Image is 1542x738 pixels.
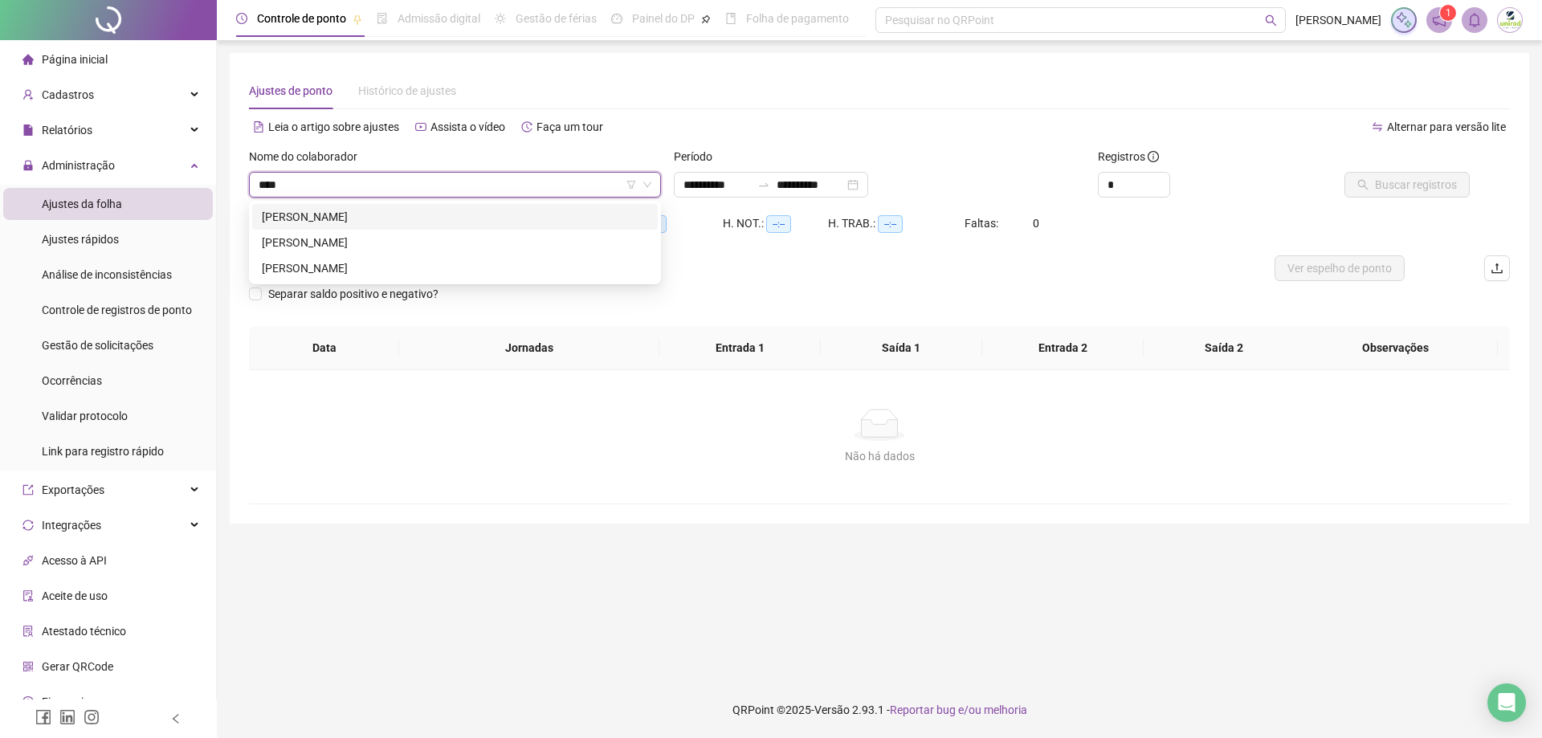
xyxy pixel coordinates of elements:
[814,703,850,716] span: Versão
[1491,262,1503,275] span: upload
[1487,683,1526,722] div: Open Intercom Messenger
[42,233,119,246] span: Ajustes rápidos
[84,709,100,725] span: instagram
[353,14,362,24] span: pushpin
[22,520,34,531] span: sync
[42,159,115,172] span: Administração
[42,198,122,210] span: Ajustes da folha
[170,713,182,724] span: left
[626,180,636,190] span: filter
[495,13,506,24] span: sun
[42,589,108,602] span: Aceite de uso
[1344,172,1470,198] button: Buscar registros
[1148,151,1159,162] span: info-circle
[1295,11,1381,29] span: [PERSON_NAME]
[252,204,658,230] div: LARA GARDINO DE OLIVEIRA
[1293,326,1498,370] th: Observações
[674,148,723,165] label: Período
[723,214,828,233] div: H. NOT.:
[377,13,388,24] span: file-done
[42,374,102,387] span: Ocorrências
[42,268,172,281] span: Análise de inconsistências
[22,160,34,171] span: lock
[22,484,34,495] span: export
[878,215,903,233] span: --:--
[1387,120,1506,133] span: Alternar para versão lite
[1498,8,1522,32] img: 54751
[766,215,791,233] span: --:--
[618,214,723,233] div: HE 3:
[268,120,399,133] span: Leia o artigo sobre ajustes
[1265,14,1277,27] span: search
[358,84,456,97] span: Histórico de ajustes
[42,519,101,532] span: Integrações
[262,285,445,303] span: Separar saldo positivo e negativo?
[982,326,1144,370] th: Entrada 2
[257,12,346,25] span: Controle de ponto
[42,445,164,458] span: Link para registro rápido
[22,54,34,65] span: home
[1144,326,1305,370] th: Saída 2
[59,709,75,725] span: linkedin
[22,590,34,601] span: audit
[42,625,126,638] span: Atestado técnico
[22,89,34,100] span: user-add
[22,555,34,566] span: api
[415,121,426,133] span: youtube
[1467,13,1482,27] span: bell
[42,483,104,496] span: Exportações
[249,148,368,165] label: Nome do colaborador
[42,410,128,422] span: Validar protocolo
[262,259,648,277] div: [PERSON_NAME]
[217,682,1542,738] footer: QRPoint © 2025 - 2.93.1 -
[521,121,532,133] span: history
[236,13,247,24] span: clock-circle
[42,124,92,137] span: Relatórios
[42,88,94,101] span: Cadastros
[965,217,1001,230] span: Faltas:
[399,326,659,370] th: Jornadas
[1372,121,1383,133] span: swap
[828,214,965,233] div: H. TRAB.:
[268,447,1491,465] div: Não há dados
[22,696,34,707] span: dollar
[1395,11,1413,29] img: sparkle-icon.fc2bf0ac1784a2077858766a79e2daf3.svg
[746,12,849,25] span: Folha de pagamento
[430,120,505,133] span: Assista o vídeo
[253,121,264,133] span: file-text
[398,12,480,25] span: Admissão digital
[22,124,34,136] span: file
[757,178,770,191] span: swap-right
[22,661,34,672] span: qrcode
[1446,7,1451,18] span: 1
[42,339,153,352] span: Gestão de solicitações
[516,12,597,25] span: Gestão de férias
[536,120,603,133] span: Faça um tour
[1033,217,1039,230] span: 0
[42,695,94,708] span: Financeiro
[42,304,192,316] span: Controle de registros de ponto
[42,53,108,66] span: Página inicial
[890,703,1027,716] span: Reportar bug e/ou melhoria
[632,12,695,25] span: Painel do DP
[642,180,652,190] span: down
[1275,255,1405,281] button: Ver espelho de ponto
[252,230,658,255] div: LARAH EDUARDA GUEDES BICALHO
[249,326,399,370] th: Data
[252,255,658,281] div: SAMIRA CLARA BALONEQUE FRIZZERA SARMENTO
[1440,5,1456,21] sup: 1
[42,554,107,567] span: Acesso à API
[262,208,648,226] div: [PERSON_NAME]
[725,13,736,24] span: book
[1432,13,1446,27] span: notification
[22,626,34,637] span: solution
[1306,339,1485,357] span: Observações
[821,326,982,370] th: Saída 1
[611,13,622,24] span: dashboard
[262,234,648,251] div: [PERSON_NAME]
[757,178,770,191] span: to
[659,326,821,370] th: Entrada 1
[35,709,51,725] span: facebook
[249,84,332,97] span: Ajustes de ponto
[1098,148,1159,165] span: Registros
